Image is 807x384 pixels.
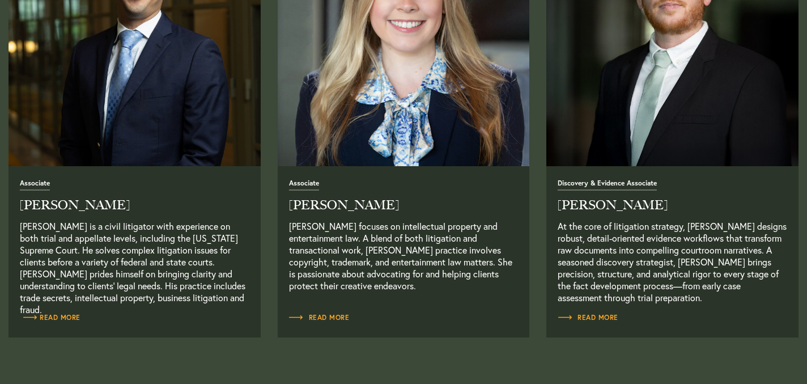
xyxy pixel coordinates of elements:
[289,199,519,212] h2: [PERSON_NAME]
[20,178,249,303] a: Read Full Bio
[20,312,80,323] a: Read Full Bio
[289,220,519,303] p: [PERSON_NAME] focuses on intellectual property and entertainment law. A blend of both litigation ...
[558,178,787,303] a: Read Full Bio
[558,199,787,212] h2: [PERSON_NAME]
[289,180,319,191] span: Associate
[558,220,787,303] p: At the core of litigation strategy, [PERSON_NAME] designs robust, detail-oriented evidence workfl...
[20,199,249,212] h2: [PERSON_NAME]
[558,314,618,321] span: Read More
[289,312,350,323] a: Read Full Bio
[558,312,618,323] a: Read Full Bio
[20,220,249,303] p: [PERSON_NAME] is a civil litigator with experience on both trial and appellate levels, including ...
[20,314,80,321] span: Read More
[289,314,350,321] span: Read More
[289,178,519,303] a: Read Full Bio
[558,180,657,191] span: Discovery & Evidence Associate
[20,180,50,191] span: Associate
